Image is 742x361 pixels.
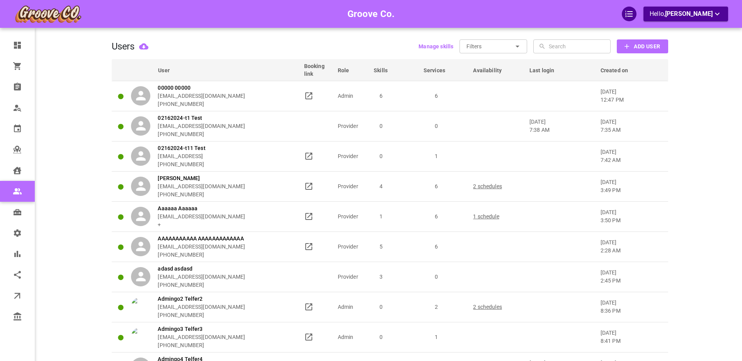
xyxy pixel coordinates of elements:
img: company-logo [14,4,82,24]
p: Admin [338,92,367,100]
p: [PHONE_NUMBER] [158,100,245,108]
svg: Active [117,214,124,220]
p: [PHONE_NUMBER] [158,130,245,138]
p: [PHONE_NUMBER] [158,160,205,169]
p: AAAAAAAAAAA AAAAAAAAAAAAA [158,235,245,243]
p: 0 [360,152,403,160]
span: Services [424,66,455,74]
p: 00000 00000 [158,84,245,92]
span: Role [338,66,359,74]
p: 6 [360,92,403,100]
h6: Groove Co. [347,7,395,21]
p: 2 schedules [473,182,522,191]
svg: Active [117,244,124,250]
p: 5 [360,243,403,251]
p: [DATE] [601,148,661,164]
p: 1 [415,333,458,341]
p: 0 [415,273,458,281]
p: 2:28 am [601,247,661,255]
p: 7:38 am [529,126,594,134]
p: Admin [338,333,367,341]
svg: Active [117,184,124,190]
span: User [131,66,180,74]
button: Add User [617,39,668,53]
p: Provider [338,152,367,160]
p: 3:50 pm [601,216,661,225]
p: 0 [415,122,458,130]
p: [PHONE_NUMBER] [158,281,245,289]
p: [DATE] [529,118,594,134]
span: Add User [634,42,660,51]
p: [EMAIL_ADDRESS][DOMAIN_NAME] [158,122,245,130]
p: Hello, [650,9,722,19]
p: [DATE] [601,269,661,285]
a: Manage skills [419,43,453,50]
svg: Active [117,123,124,130]
p: 8:41 pm [601,337,661,345]
p: Provider [338,243,367,251]
svg: Active [117,153,124,160]
p: 0 [360,122,403,130]
p: 12:47 pm [601,96,661,104]
p: [DATE] [601,238,661,255]
th: Booking link [301,59,334,81]
p: 6 [415,182,458,191]
p: Provider [338,122,367,130]
p: [PHONE_NUMBER] [158,311,245,319]
p: [PHONE_NUMBER] [158,341,245,349]
p: 3 [360,273,403,281]
p: [PHONE_NUMBER] [158,251,245,259]
p: + [158,221,245,229]
p: [PERSON_NAME] [158,174,245,182]
p: Admingo3 Telfer3 [158,325,245,333]
div: QuickStart Guide [622,7,636,21]
p: 8:36 pm [601,307,661,315]
p: [DATE] [601,299,661,315]
p: [DATE] [601,178,661,194]
p: 6 [415,243,458,251]
p: Provider [338,213,367,221]
p: Provider [338,182,367,191]
span: [PERSON_NAME] [665,10,713,17]
span: Created on [601,66,638,74]
p: 1 schedule [473,213,522,221]
p: [DATE] [601,118,661,134]
p: [DATE] [601,208,661,225]
p: 4 [360,182,403,191]
p: Admin [338,303,367,311]
p: 7:35 am [601,126,661,134]
p: Provider [338,273,367,281]
p: [EMAIL_ADDRESS][DOMAIN_NAME] [158,333,245,341]
p: [EMAIL_ADDRESS][DOMAIN_NAME] [158,213,245,221]
p: [PHONE_NUMBER] [158,191,245,199]
p: 1 [360,213,403,221]
p: [EMAIL_ADDRESS][DOMAIN_NAME] [158,92,245,100]
p: 0 [360,333,403,341]
input: Search [549,39,609,53]
p: Aaaaaa Aaaaaa [158,204,245,213]
span: Availability [473,66,512,74]
p: 3:49 pm [601,186,661,194]
p: [EMAIL_ADDRESS][DOMAIN_NAME] [158,243,245,251]
p: 6 [415,213,458,221]
p: Admingo2 Telfer2 [158,295,245,303]
svg: Active [117,304,124,311]
p: [EMAIL_ADDRESS][DOMAIN_NAME] [158,303,245,311]
span: Skills [374,66,398,74]
span: Last login [529,66,565,74]
img: User [131,297,150,317]
p: 2:45 pm [601,277,661,285]
svg: Export [139,42,148,51]
p: [EMAIL_ADDRESS][DOMAIN_NAME] [158,273,245,281]
p: 2 schedules [473,303,522,311]
p: 02162024-t11 Test [158,144,205,152]
p: 6 [415,92,458,100]
p: [EMAIL_ADDRESS][DOMAIN_NAME] [158,182,245,191]
p: 02162024-t1 Test [158,114,245,122]
p: [EMAIL_ADDRESS] [158,152,205,160]
svg: Active [117,93,124,100]
p: [DATE] [601,329,661,345]
svg: Active [117,334,124,341]
p: 2 [415,303,458,311]
h1: Users [112,41,134,52]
